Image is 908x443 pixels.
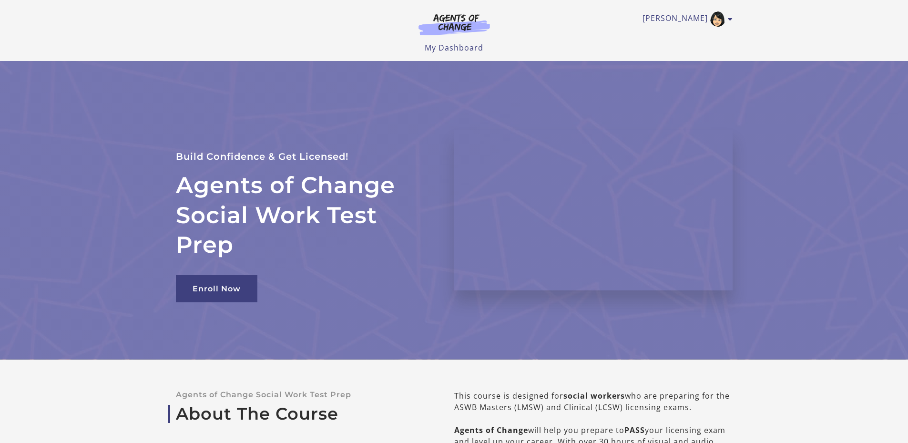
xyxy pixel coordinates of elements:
[563,391,625,401] b: social workers
[176,404,424,424] a: About The Course
[624,425,645,435] b: PASS
[176,149,431,165] p: Build Confidence & Get Licensed!
[425,42,483,53] a: My Dashboard
[454,425,528,435] b: Agents of Change
[643,11,728,27] a: Toggle menu
[176,390,424,399] p: Agents of Change Social Work Test Prep
[408,13,500,35] img: Agents of Change Logo
[176,275,257,302] a: Enroll Now
[176,170,431,259] h2: Agents of Change Social Work Test Prep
